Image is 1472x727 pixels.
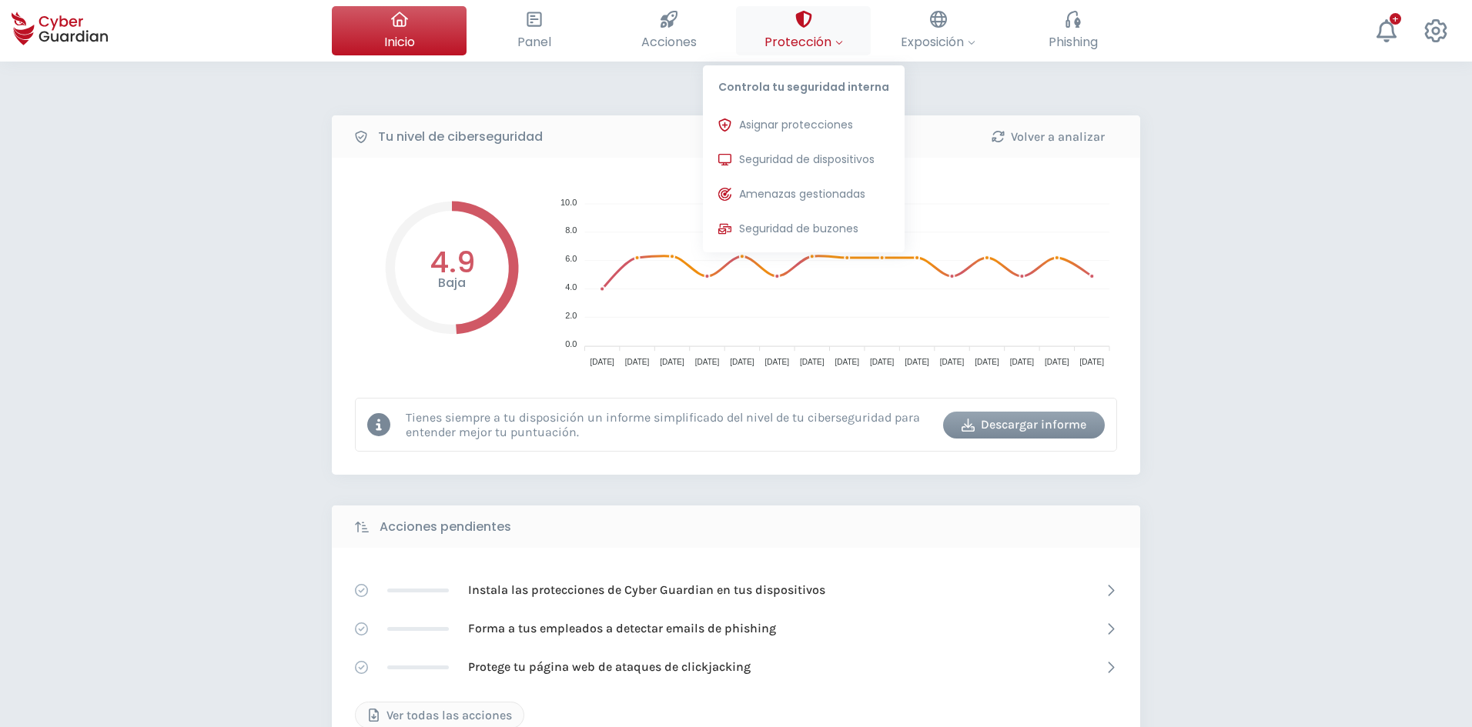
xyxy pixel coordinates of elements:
span: Seguridad de dispositivos [739,152,875,168]
tspan: 4.0 [565,282,577,292]
span: Acciones [641,32,697,52]
tspan: [DATE] [730,358,754,366]
span: Asignar protecciones [739,117,853,133]
button: Phishing [1005,6,1140,55]
button: Acciones [601,6,736,55]
button: ProtecciónControla tu seguridad internaAsignar proteccionesSeguridad de dispositivosAmenazas gest... [736,6,871,55]
b: Tu nivel de ciberseguridad [378,128,543,146]
tspan: [DATE] [835,358,859,366]
div: Ver todas las acciones [367,706,512,725]
div: + [1390,13,1401,25]
tspan: 0.0 [565,339,577,348]
span: Protección [764,32,843,52]
button: Amenazas gestionadas [703,179,905,210]
tspan: [DATE] [625,358,650,366]
b: Acciones pendientes [380,518,511,536]
span: Inicio [384,32,415,52]
div: Volver a analizar [979,128,1117,146]
button: Asignar protecciones [703,110,905,141]
button: Inicio [332,6,467,55]
span: Phishing [1049,32,1098,52]
button: Descargar informe [943,412,1105,439]
tspan: 6.0 [565,254,577,263]
p: Instala las protecciones de Cyber Guardian en tus dispositivos [468,582,825,599]
tspan: [DATE] [940,358,965,366]
p: Controla tu seguridad interna [703,65,905,102]
p: Tienes siempre a tu disposición un informe simplificado del nivel de tu ciberseguridad para enten... [406,410,932,439]
p: Protege tu página web de ataques de clickjacking [468,659,751,675]
span: Panel [517,32,551,52]
button: Volver a analizar [967,123,1129,150]
button: Seguridad de buzones [703,214,905,245]
button: Panel [467,6,601,55]
tspan: [DATE] [870,358,895,366]
tspan: [DATE] [765,358,790,366]
span: Seguridad de buzones [739,221,858,237]
tspan: [DATE] [1010,358,1035,366]
tspan: 8.0 [565,225,577,235]
tspan: [DATE] [695,358,720,366]
span: Amenazas gestionadas [739,186,865,202]
tspan: [DATE] [800,358,825,366]
tspan: [DATE] [590,358,614,366]
tspan: [DATE] [975,358,999,366]
tspan: 10.0 [560,198,577,207]
tspan: 2.0 [565,311,577,320]
span: Exposición [901,32,975,52]
button: Exposición [871,6,1005,55]
button: Seguridad de dispositivos [703,145,905,175]
tspan: [DATE] [1080,358,1105,366]
tspan: [DATE] [1045,358,1069,366]
div: Descargar informe [955,415,1093,434]
tspan: [DATE] [660,358,684,366]
tspan: [DATE] [905,358,929,366]
p: Forma a tus empleados a detectar emails de phishing [468,620,776,637]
